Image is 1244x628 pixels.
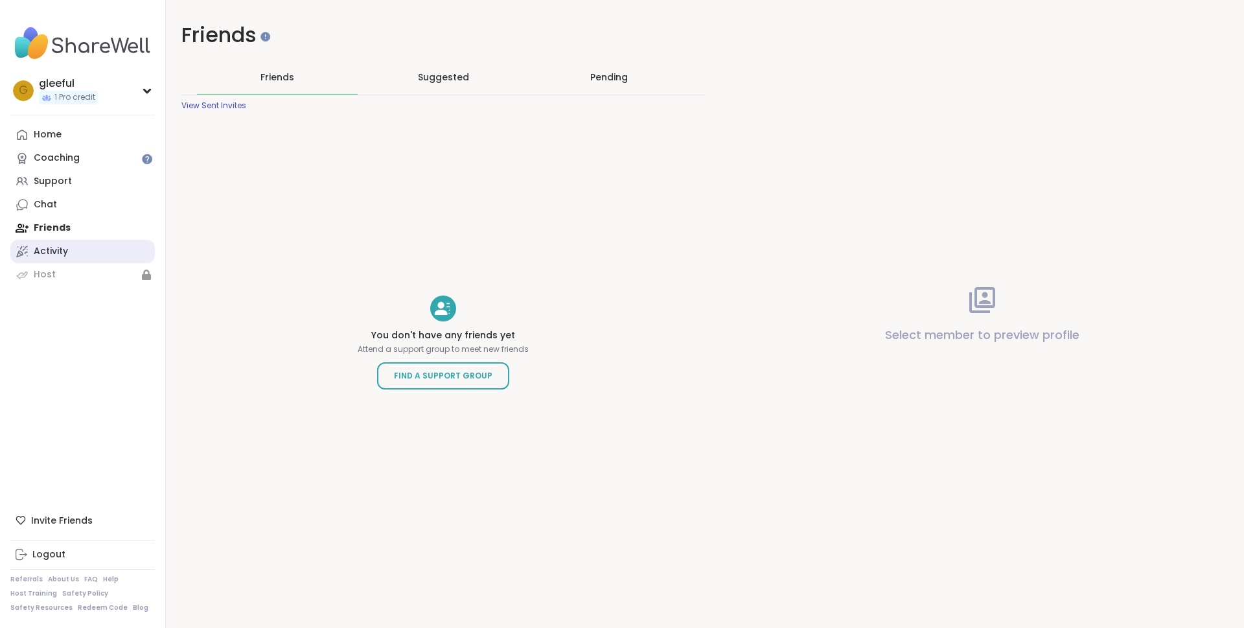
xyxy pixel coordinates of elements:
a: Redeem Code [78,603,128,612]
div: Home [34,128,62,141]
a: Safety Policy [62,589,108,598]
a: About Us [48,575,79,584]
h1: Friends [181,21,705,50]
a: Coaching [10,146,155,170]
iframe: Spotlight [260,32,270,41]
a: Chat [10,193,155,216]
div: View Sent Invites [181,100,246,111]
a: Safety Resources [10,603,73,612]
div: gleeful [39,76,98,91]
a: Host Training [10,589,57,598]
a: Referrals [10,575,43,584]
a: Host [10,263,155,286]
span: Friends [260,71,294,84]
div: Chat [34,198,57,211]
span: Suggested [418,71,469,84]
a: Logout [10,543,155,566]
div: Coaching [34,152,80,165]
div: Activity [34,245,68,258]
a: Blog [133,603,148,612]
p: Select member to preview profile [885,326,1079,344]
a: Home [10,123,155,146]
span: Find a Support Group [394,369,492,382]
div: Invite Friends [10,509,155,532]
a: Support [10,170,155,193]
a: Find a Support Group [377,362,509,390]
a: Help [103,575,119,584]
div: Support [34,175,72,188]
p: Attend a support group to meet new friends [358,344,529,355]
div: Pending [590,71,628,84]
h4: You don't have any friends yet [358,329,529,342]
iframe: Spotlight [142,154,152,164]
span: 1 Pro credit [54,92,95,103]
div: Logout [32,548,65,561]
div: Host [34,268,56,281]
a: FAQ [84,575,98,584]
span: g [19,82,28,99]
img: ShareWell Nav Logo [10,21,155,66]
a: Activity [10,240,155,263]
